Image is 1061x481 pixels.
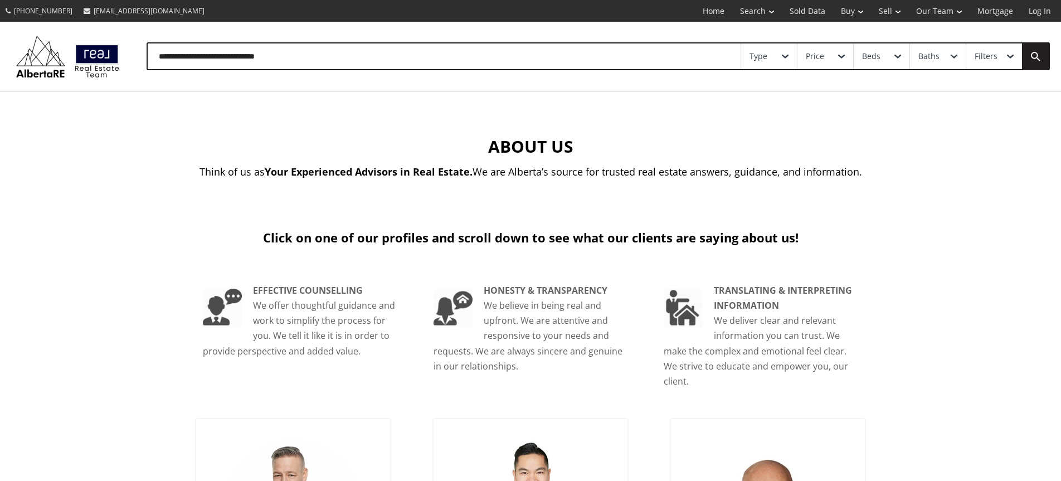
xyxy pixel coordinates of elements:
b: Your Experienced Advisors in Real Estate. [265,165,473,178]
span: We deliver clear and relevant information you can trust. We make the complex and emotional feel c... [664,314,848,387]
b: HONESTY & TRANSPARENCY [484,284,607,297]
a: [EMAIL_ADDRESS][DOMAIN_NAME] [78,1,210,21]
b: EFFECTIVE COUNSELLING [253,284,363,297]
strong: ABOUT US [488,135,573,158]
b: TRANSLATING & INTERPRETING INFORMATION [714,284,852,312]
div: Beds [862,52,880,60]
div: Price [806,52,824,60]
div: Filters [975,52,997,60]
strong: Click on one of our profiles and scroll down to see what our clients are saying about us! [263,229,799,246]
span: [PHONE_NUMBER] [14,6,72,16]
img: Logo [11,33,124,80]
div: Baths [918,52,940,60]
div: Type [749,52,767,60]
span: [EMAIL_ADDRESS][DOMAIN_NAME] [94,6,205,16]
span: We offer thoughtful guidance and work to simplify the process for you. We tell it like it is in o... [203,299,395,357]
span: We believe in being real and upfront. We are attentive and responsive to your needs and requests.... [434,299,622,372]
h4: Think of us as [196,167,865,183]
span: We are Alberta’s source for trusted real estate answers, guidance, and information. [473,165,862,178]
